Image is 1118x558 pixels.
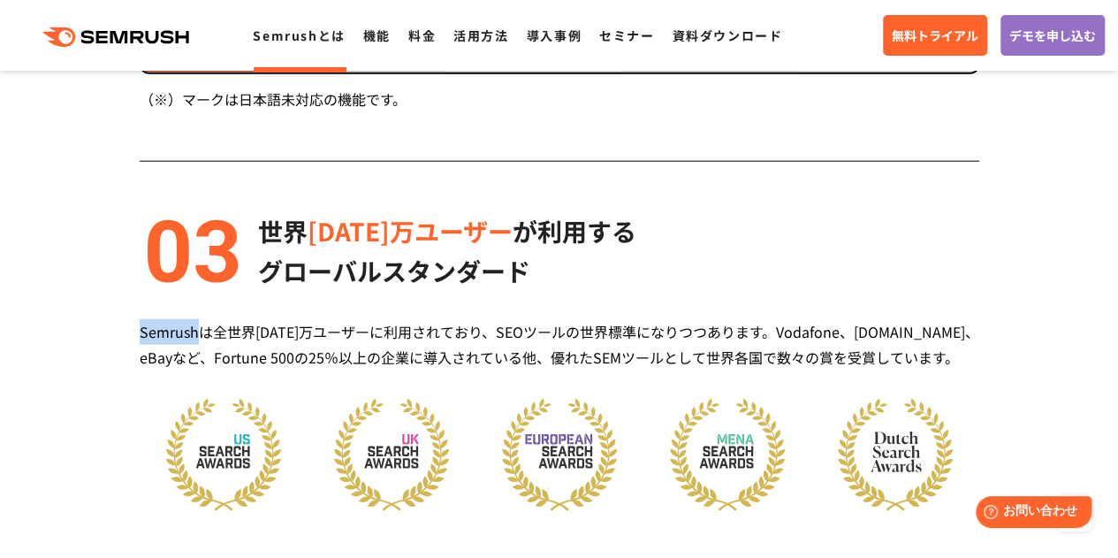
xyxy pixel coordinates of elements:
[140,211,246,291] img: alt
[253,27,345,44] a: Semrushとは
[308,213,513,248] span: [DATE]万ユーザー
[1000,15,1105,56] a: デモを申し込む
[672,27,782,44] a: 資料ダウンロード
[258,251,636,291] p: グローバルスタンダード
[961,489,1099,539] iframe: Help widget launcher
[334,399,449,511] img: uk award
[527,27,582,44] a: 導入事例
[453,27,508,44] a: 活用方法
[883,15,987,56] a: 無料トライアル
[140,88,979,111] div: （※）マークは日本語未対応の機能です。
[408,27,436,44] a: 料金
[670,399,785,511] img: mena award
[363,27,391,44] a: 機能
[502,399,617,511] img: eu award
[1009,26,1096,45] span: デモを申し込む
[258,211,636,251] p: 世界 が利用する
[140,319,979,371] div: Semrushは全世界[DATE]万ユーザーに利用されており、SEOツールの世界標準になりつつあります。Vodafone、[DOMAIN_NAME]、eBayなど、Fortune 500の25％...
[892,26,978,45] span: 無料トライアル
[838,399,953,511] img: dutch award
[166,399,281,511] img: us award
[599,27,654,44] a: セミナー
